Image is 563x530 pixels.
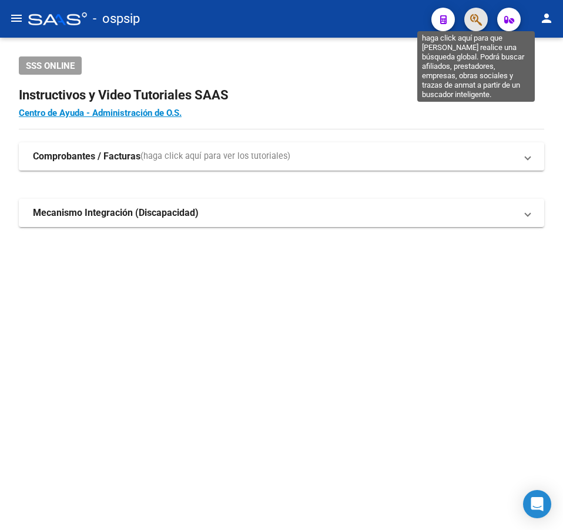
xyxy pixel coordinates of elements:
[19,108,182,118] a: Centro de Ayuda - Administración de O.S.
[26,61,75,71] span: SSS ONLINE
[33,150,140,163] strong: Comprobantes / Facturas
[523,490,551,518] div: Open Intercom Messenger
[19,56,82,75] button: SSS ONLINE
[33,206,199,219] strong: Mecanismo Integración (Discapacidad)
[140,150,290,163] span: (haga click aquí para ver los tutoriales)
[19,142,544,171] mat-expansion-panel-header: Comprobantes / Facturas(haga click aquí para ver los tutoriales)
[93,6,140,32] span: - ospsip
[539,11,554,25] mat-icon: person
[19,84,544,106] h2: Instructivos y Video Tutoriales SAAS
[9,11,24,25] mat-icon: menu
[19,199,544,227] mat-expansion-panel-header: Mecanismo Integración (Discapacidad)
